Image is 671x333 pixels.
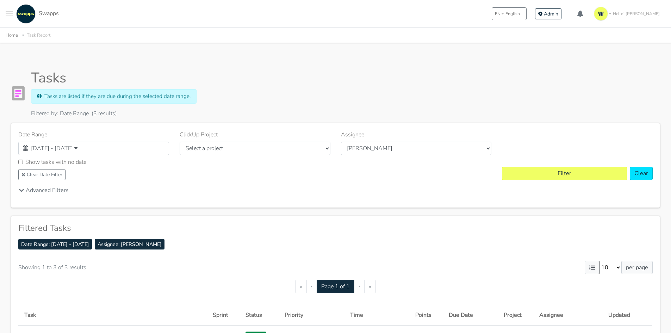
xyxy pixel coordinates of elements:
[18,130,47,139] label: Date Range
[534,305,603,326] th: Assignee
[603,305,652,326] th: Updated
[18,280,653,293] nav: Task list pagination
[544,11,558,17] span: Admin
[6,32,18,38] a: Home
[535,8,561,19] a: Admin
[502,167,627,180] input: Filter
[410,305,443,326] th: Points
[344,305,410,326] th: Time
[19,31,50,39] li: Task Report
[6,4,13,24] button: Toggle navigation menu
[16,4,36,24] img: swapps-linkedin-v2.jpg
[18,186,69,195] button: Advanced Filters
[31,109,197,118] div: Filtered by: Date Range
[19,305,207,326] th: Task
[39,10,59,17] span: Swapps
[594,7,608,21] img: isotipo-3-3e143c57.png
[591,4,665,24] a: Hello! [PERSON_NAME]
[341,130,364,139] label: Assignee
[18,239,92,249] span: Date Range: [DATE] - [DATE]
[180,130,218,139] label: ClickUp Project
[18,223,653,233] h4: Filtered Tasks
[18,263,86,272] div: Showing 1 to 3 of 3 results
[92,110,117,117] span: (3 results)
[443,305,498,326] th: Due Date
[317,280,354,293] span: Page 1 of 1
[630,167,653,180] a: Clear
[31,69,197,86] h1: Tasks
[18,169,66,180] button: Clear Date Filter
[492,7,527,20] button: ENEnglish
[31,144,73,152] span: [DATE] - [DATE]
[14,4,59,24] a: Swapps
[240,305,279,326] th: Status
[11,86,25,100] img: Report Icon
[95,239,164,249] span: Assignee: [PERSON_NAME]
[25,158,86,166] label: Show tasks with no date
[207,305,240,326] th: Sprint
[613,11,660,17] span: Hello! [PERSON_NAME]
[621,261,653,274] span: per page
[498,305,534,326] th: Project
[505,11,520,17] span: English
[279,305,344,326] th: Priority
[31,89,197,104] div: Tasks are listed if they are due during the selected date range.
